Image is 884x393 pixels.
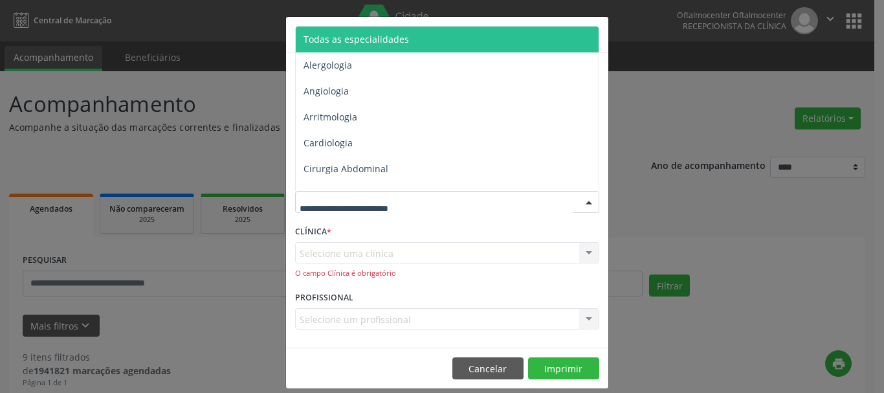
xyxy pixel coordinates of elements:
[304,85,349,97] span: Angiologia
[295,222,331,242] label: CLÍNICA
[304,59,352,71] span: Alergologia
[582,17,608,49] button: Close
[304,137,353,149] span: Cardiologia
[528,357,599,379] button: Imprimir
[295,26,443,43] h5: Relatório de agendamentos
[304,111,357,123] span: Arritmologia
[304,188,383,201] span: Cirurgia Bariatrica
[452,357,524,379] button: Cancelar
[295,268,599,279] div: O campo Clínica é obrigatório
[304,33,409,45] span: Todas as especialidades
[304,163,388,175] span: Cirurgia Abdominal
[295,288,353,308] label: PROFISSIONAL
